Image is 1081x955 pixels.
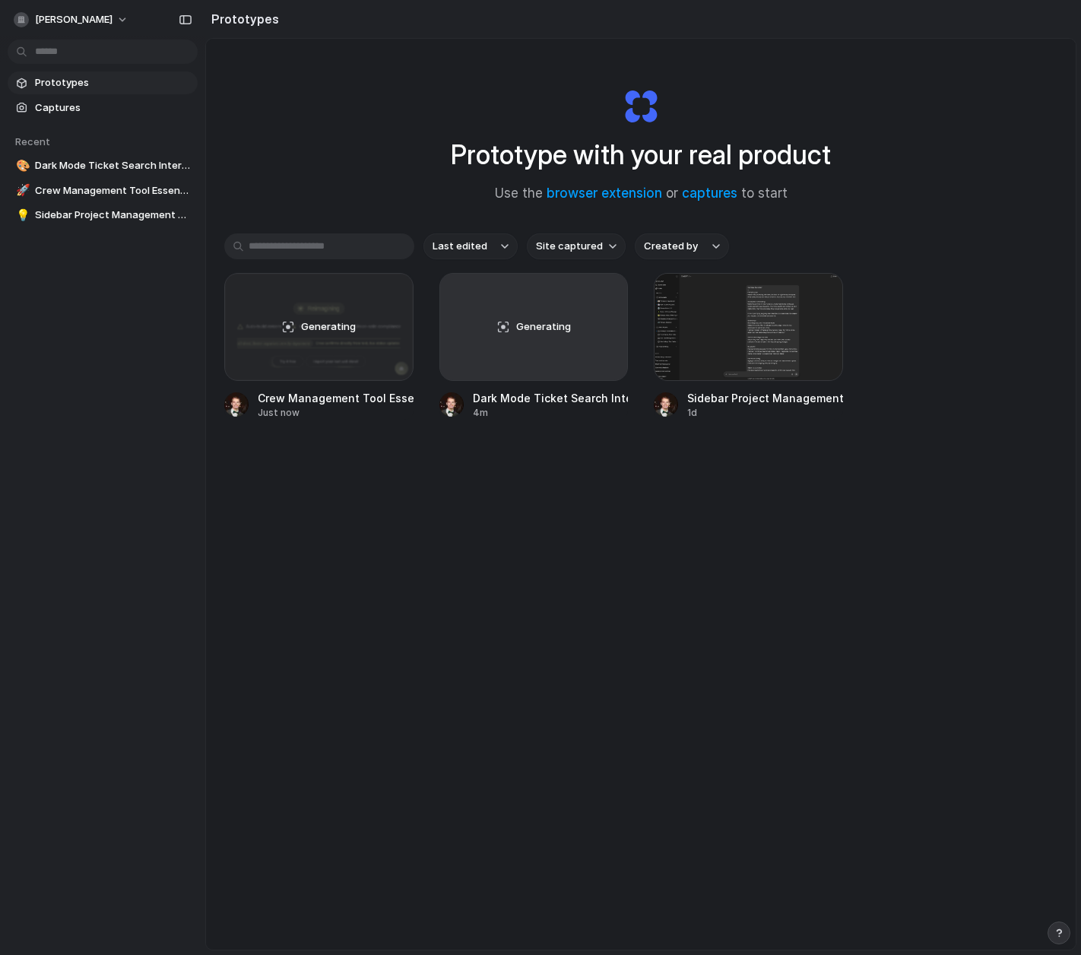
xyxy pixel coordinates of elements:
[15,135,50,148] span: Recent
[439,273,629,420] a: GeneratingDark Mode Ticket Search Interface4m
[16,157,27,175] div: 🎨
[16,182,27,199] div: 🚀
[451,135,831,175] h1: Prototype with your real product
[527,233,626,259] button: Site captured
[35,12,113,27] span: [PERSON_NAME]
[8,154,198,177] a: 🎨Dark Mode Ticket Search Interface
[8,97,198,119] a: Captures
[687,390,843,406] div: Sidebar Project Management Redesign
[8,179,198,202] a: 🚀Crew Management Tool Essentials
[473,406,629,420] div: 4m
[682,186,737,201] a: captures
[8,204,198,227] a: 💡Sidebar Project Management Redesign
[516,319,571,335] span: Generating
[644,239,698,254] span: Created by
[8,8,136,32] button: [PERSON_NAME]
[473,390,629,406] div: Dark Mode Ticket Search Interface
[635,233,729,259] button: Created by
[258,390,414,406] div: Crew Management Tool Essentials
[423,233,518,259] button: Last edited
[35,208,192,223] span: Sidebar Project Management Redesign
[301,319,356,335] span: Generating
[35,100,192,116] span: Captures
[536,239,603,254] span: Site captured
[205,10,279,28] h2: Prototypes
[35,183,192,198] span: Crew Management Tool Essentials
[14,158,29,173] button: 🎨
[654,273,843,420] a: Sidebar Project Management RedesignSidebar Project Management Redesign1d
[8,71,198,94] a: Prototypes
[687,406,843,420] div: 1d
[433,239,487,254] span: Last edited
[258,406,414,420] div: Just now
[495,184,788,204] span: Use the or to start
[16,207,27,224] div: 💡
[14,183,29,198] button: 🚀
[14,208,29,223] button: 💡
[224,273,414,420] a: Crew Management Tool EssentialsGeneratingCrew Management Tool EssentialsJust now
[35,75,192,90] span: Prototypes
[35,158,192,173] span: Dark Mode Ticket Search Interface
[547,186,662,201] a: browser extension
